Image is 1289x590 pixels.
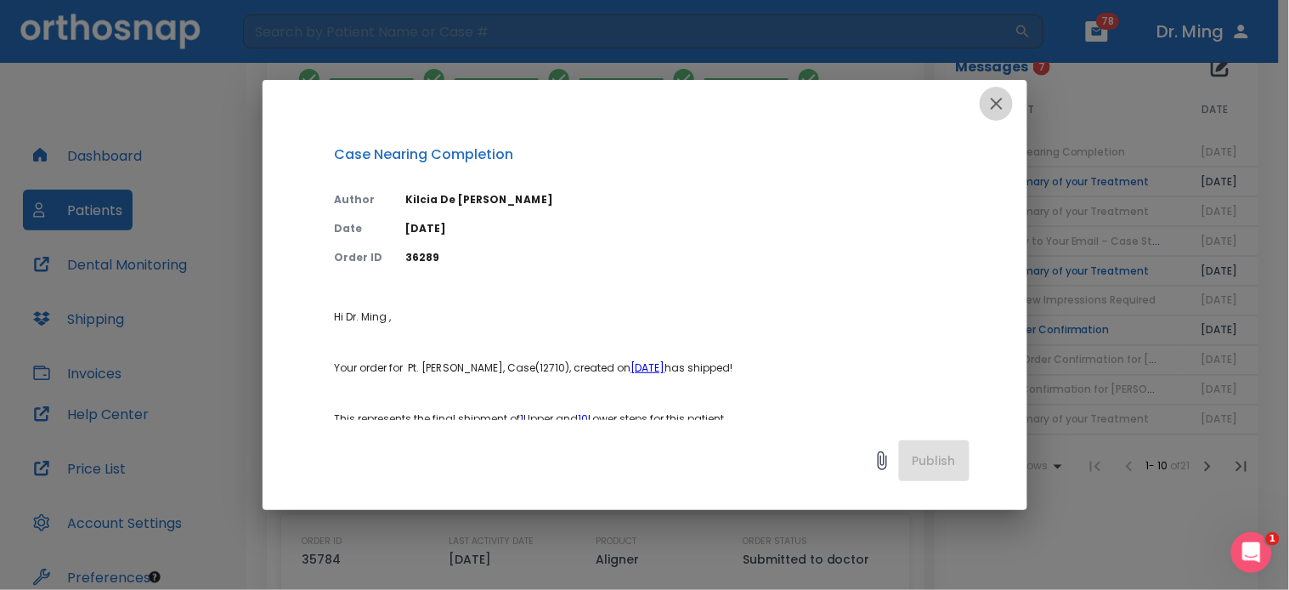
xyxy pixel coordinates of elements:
p: [DATE] [406,221,970,236]
p: This represents the final shipment of Upper and Lower steps for this patient. [335,411,970,427]
p: Date [335,221,386,236]
p: 36289 [406,250,970,265]
p: Author [335,192,386,207]
p: Order ID [335,250,386,265]
iframe: Intercom live chat [1231,532,1272,573]
span: 1 [1266,532,1280,546]
a: [DATE] [631,360,665,375]
a: 1 [521,411,524,426]
p: Your order for Pt. [PERSON_NAME], Case(12710), created on has shipped! [335,360,970,376]
p: Case Nearing Completion [335,145,970,165]
p: Hi Dr. Ming , [335,309,970,325]
p: Kilcia De [PERSON_NAME] [406,192,970,207]
a: 10 [579,411,589,426]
